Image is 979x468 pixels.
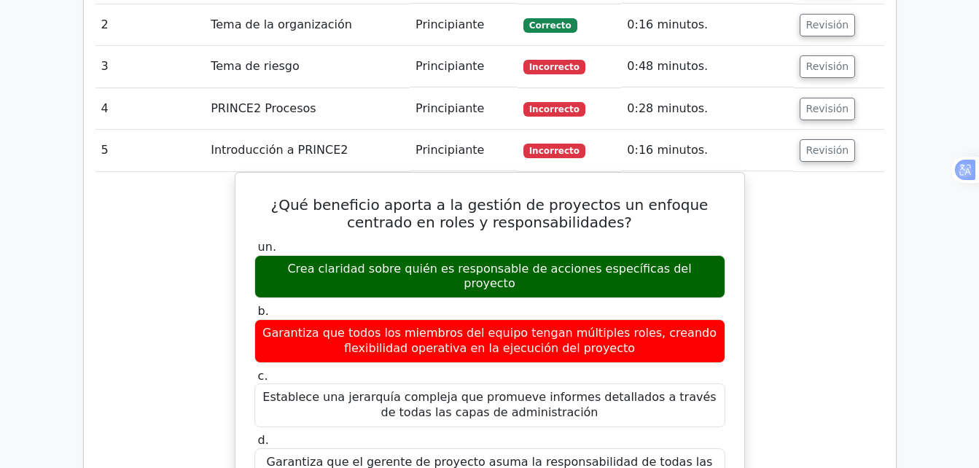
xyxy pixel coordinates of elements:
[254,319,725,363] div: Garantiza que todos los miembros del equipo tengan múltiples roles, creando flexibilidad operativ...
[621,4,793,46] td: 0:16 minutos.
[410,46,518,87] td: Principiante
[800,98,856,120] button: Revisión
[258,369,268,383] span: c.
[410,88,518,130] td: Principiante
[95,88,206,130] td: 4
[258,304,269,318] span: b.
[258,240,276,254] span: un.
[205,4,410,46] td: Tema de la organización
[205,46,410,87] td: Tema de riesgo
[205,130,410,171] td: Introducción a PRINCE2
[523,102,585,117] span: Incorrecto
[800,55,856,78] button: Revisión
[800,14,856,36] button: Revisión
[523,60,585,74] span: Incorrecto
[253,196,727,231] h5: ¿Qué beneficio aporta a la gestión de proyectos un enfoque centrado en roles y responsabilidades?
[523,18,577,33] span: Correcto
[254,255,725,299] div: Crea claridad sobre quién es responsable de acciones específicas del proyecto
[410,130,518,171] td: Principiante
[205,88,410,130] td: PRINCE2 Procesos
[95,4,206,46] td: 2
[95,130,206,171] td: 5
[621,88,793,130] td: 0:28 minutos.
[621,130,793,171] td: 0:16 minutos.
[95,46,206,87] td: 3
[523,144,585,158] span: Incorrecto
[258,433,269,447] span: d.
[410,4,518,46] td: Principiante
[621,46,793,87] td: 0:48 minutos.
[800,139,856,162] button: Revisión
[254,383,725,427] div: Establece una jerarquía compleja que promueve informes detallados a través de todas las capas de ...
